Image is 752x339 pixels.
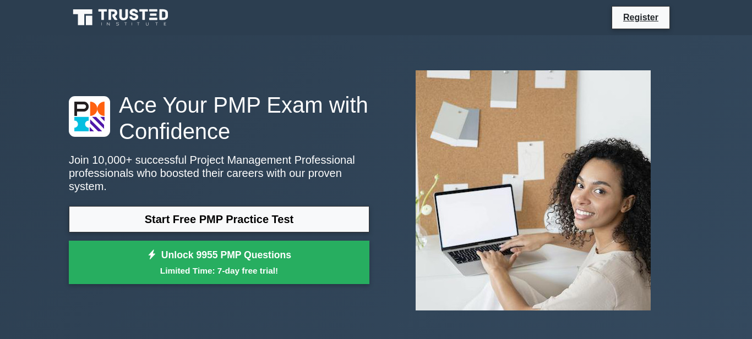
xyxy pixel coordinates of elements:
[69,153,369,193] p: Join 10,000+ successful Project Management Professional professionals who boosted their careers w...
[69,241,369,285] a: Unlock 9955 PMP QuestionsLimited Time: 7-day free trial!
[83,264,356,277] small: Limited Time: 7-day free trial!
[617,10,665,24] a: Register
[69,92,369,145] h1: Ace Your PMP Exam with Confidence
[69,206,369,232] a: Start Free PMP Practice Test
